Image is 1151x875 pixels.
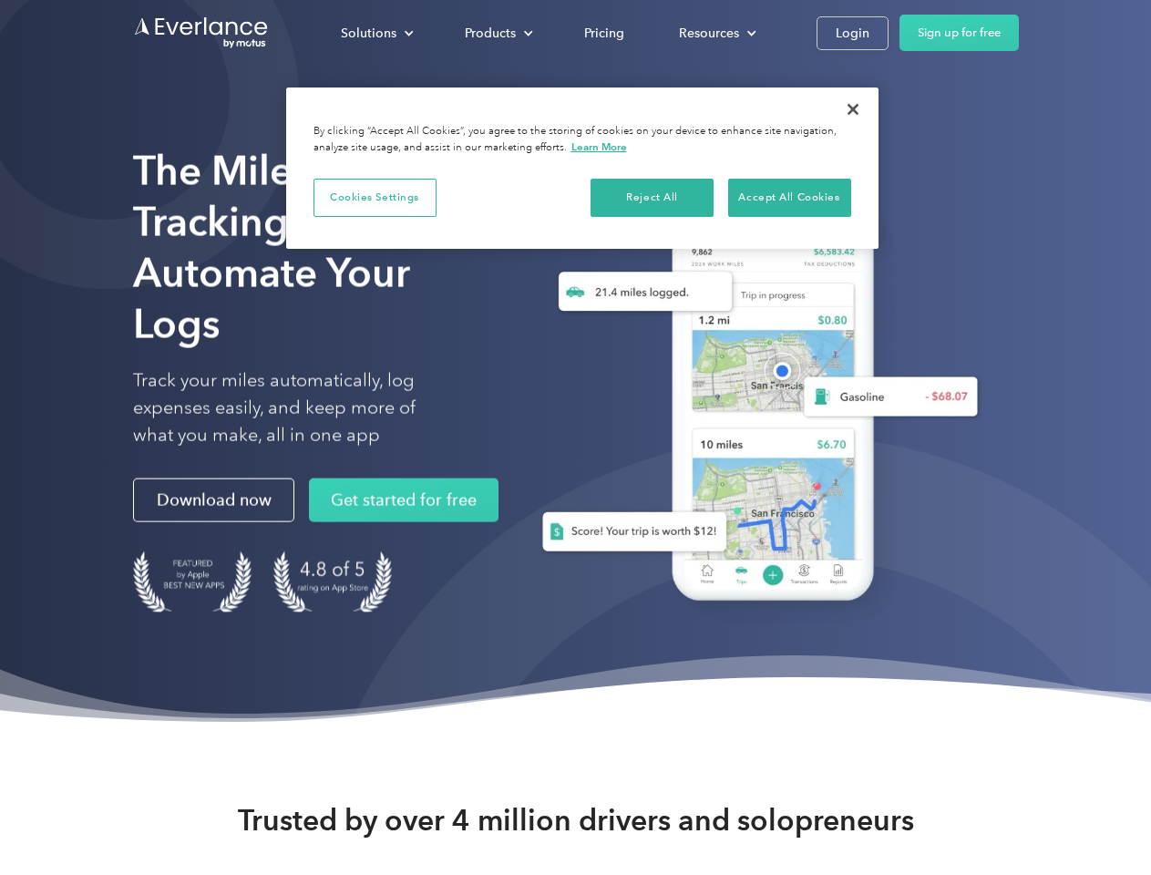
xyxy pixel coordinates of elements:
a: More information about your privacy, opens in a new tab [571,140,627,153]
div: Solutions [341,22,396,45]
button: Reject All [591,179,714,217]
div: Resources [661,17,771,49]
div: Resources [679,22,739,45]
a: Get started for free [309,479,498,522]
a: Download now [133,479,294,522]
a: Sign up for free [899,15,1019,51]
div: Pricing [584,22,624,45]
button: Close [833,89,873,129]
a: Go to homepage [133,15,270,50]
img: 4.9 out of 5 stars on the app store [273,551,392,612]
strong: Trusted by over 4 million drivers and solopreneurs [238,802,914,839]
div: Solutions [323,17,428,49]
p: Track your miles automatically, log expenses easily, and keep more of what you make, all in one app [133,367,458,449]
div: Cookie banner [286,87,879,249]
button: Cookies Settings [313,179,437,217]
div: Products [465,22,516,45]
a: Login [817,16,889,50]
div: Privacy [286,87,879,249]
img: Everlance, mileage tracker app, expense tracking app [513,173,992,628]
button: Accept All Cookies [728,179,851,217]
img: Badge for Featured by Apple Best New Apps [133,551,252,612]
a: Pricing [566,17,642,49]
div: Login [836,22,869,45]
div: Products [447,17,548,49]
div: By clicking “Accept All Cookies”, you agree to the storing of cookies on your device to enhance s... [313,124,851,156]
